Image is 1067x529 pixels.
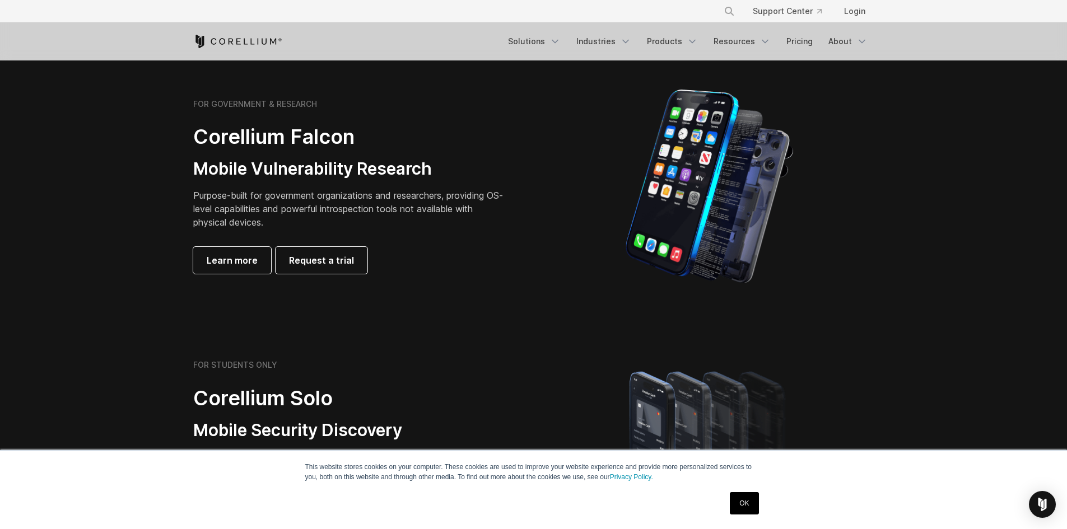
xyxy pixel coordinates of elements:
img: iPhone model separated into the mechanics used to build the physical device. [625,88,794,284]
h2: Corellium Solo [193,386,507,411]
h3: Mobile Vulnerability Research [193,158,507,180]
div: Navigation Menu [501,31,874,52]
button: Search [719,1,739,21]
a: Privacy Policy. [610,473,653,481]
a: Corellium Home [193,35,282,48]
a: Request a trial [276,247,367,274]
div: Open Intercom Messenger [1029,491,1056,518]
span: Learn more [207,254,258,267]
p: This website stores cookies on your computer. These cookies are used to improve your website expe... [305,462,762,482]
a: About [822,31,874,52]
h6: FOR STUDENTS ONLY [193,360,277,370]
a: Resources [707,31,777,52]
h2: Corellium Falcon [193,124,507,149]
a: Login [835,1,874,21]
a: Products [640,31,705,52]
div: Navigation Menu [710,1,874,21]
a: Industries [570,31,638,52]
a: OK [730,492,758,514]
h3: Mobile Security Discovery [193,420,507,441]
span: Request a trial [289,254,354,267]
a: Solutions [501,31,567,52]
a: Support Center [744,1,831,21]
a: Pricing [780,31,819,52]
h6: FOR GOVERNMENT & RESEARCH [193,99,317,109]
a: Learn more [193,247,271,274]
p: Purpose-built for government organizations and researchers, providing OS-level capabilities and p... [193,189,507,229]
